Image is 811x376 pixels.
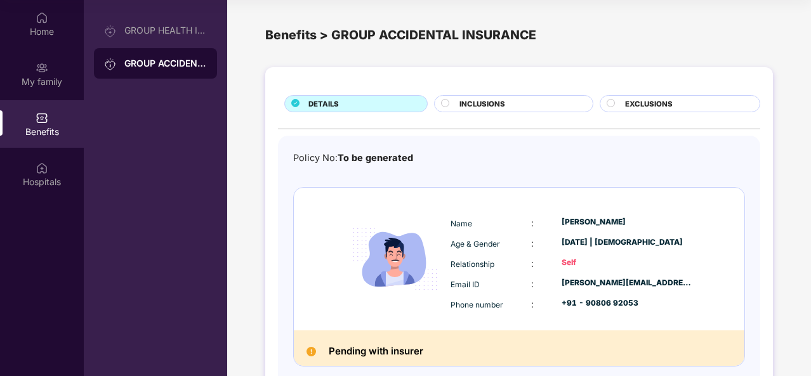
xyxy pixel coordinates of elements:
[308,98,339,110] span: DETAILS
[343,207,447,311] img: icon
[124,57,207,70] div: GROUP ACCIDENTAL INSURANCE
[36,112,48,124] img: svg+xml;base64,PHN2ZyBpZD0iQmVuZWZpdHMiIHhtbG5zPSJodHRwOi8vd3d3LnczLm9yZy8yMDAwL3N2ZyIgd2lkdGg9Ij...
[625,98,673,110] span: EXCLUSIONS
[531,217,534,228] span: :
[451,219,472,228] span: Name
[451,259,494,269] span: Relationship
[104,58,117,70] img: svg+xml;base64,PHN2ZyB3aWR0aD0iMjAiIGhlaWdodD0iMjAiIHZpZXdCb3g9IjAgMCAyMCAyMCIgZmlsbD0ibm9uZSIgeG...
[124,25,207,36] div: GROUP HEALTH INSURANCE
[531,258,534,269] span: :
[104,25,117,37] img: svg+xml;base64,PHN2ZyB3aWR0aD0iMjAiIGhlaWdodD0iMjAiIHZpZXdCb3g9IjAgMCAyMCAyMCIgZmlsbD0ibm9uZSIgeG...
[265,25,773,45] div: Benefits > GROUP ACCIDENTAL INSURANCE
[562,237,692,249] div: [DATE] | [DEMOGRAPHIC_DATA]
[293,151,413,165] div: Policy No:
[531,278,534,289] span: :
[329,343,423,360] h2: Pending with insurer
[562,216,692,228] div: [PERSON_NAME]
[307,347,316,356] img: Pending
[36,162,48,174] img: svg+xml;base64,PHN2ZyBpZD0iSG9zcGl0YWxzIiB4bWxucz0iaHR0cDovL3d3dy53My5vcmcvMjAwMC9zdmciIHdpZHRoPS...
[562,277,692,289] div: [PERSON_NAME][EMAIL_ADDRESS][PERSON_NAME][DOMAIN_NAME]
[459,98,505,110] span: INCLUSIONS
[36,62,48,74] img: svg+xml;base64,PHN2ZyB3aWR0aD0iMjAiIGhlaWdodD0iMjAiIHZpZXdCb3g9IjAgMCAyMCAyMCIgZmlsbD0ibm9uZSIgeG...
[451,300,503,309] span: Phone number
[562,297,692,309] div: +91 - 90806 92053
[451,239,500,249] span: Age & Gender
[451,280,480,289] span: Email ID
[36,11,48,24] img: svg+xml;base64,PHN2ZyBpZD0iSG9tZSIgeG1sbnM9Imh0dHA6Ly93d3cudzMub3JnLzIwMDAvc3ZnIiB3aWR0aD0iMjAiIG...
[338,152,413,163] span: To be generated
[531,238,534,249] span: :
[562,257,692,269] div: Self
[531,299,534,309] span: :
